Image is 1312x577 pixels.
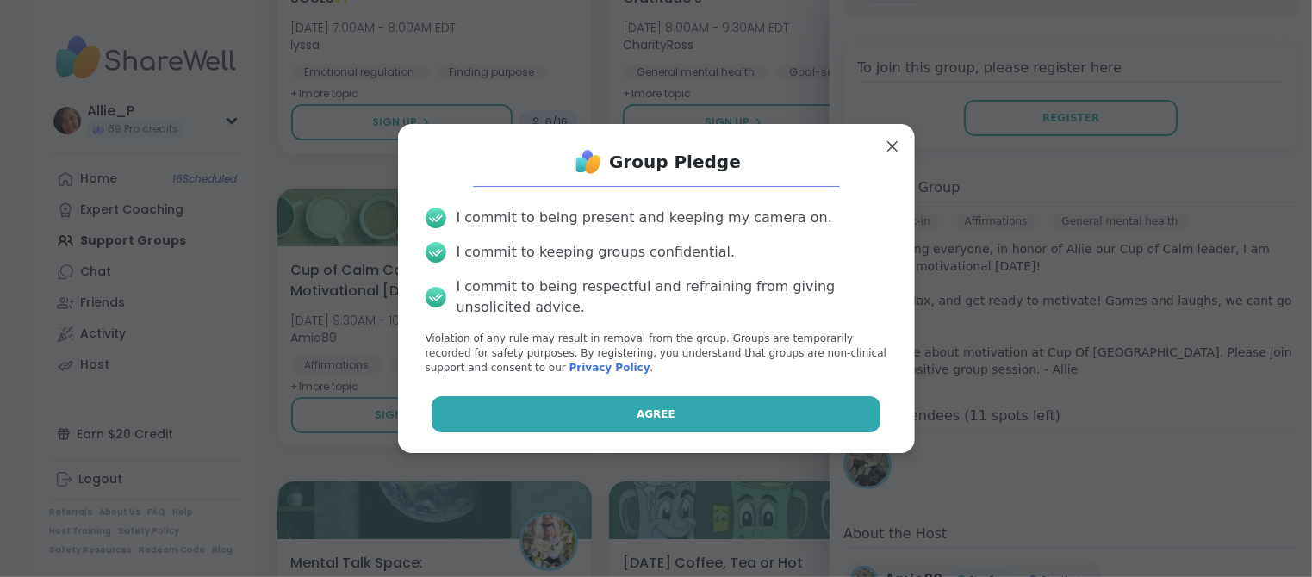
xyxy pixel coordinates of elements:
img: ShareWell Logo [571,145,606,179]
div: I commit to being present and keeping my camera on. [457,208,832,228]
a: Privacy Policy [569,362,650,374]
div: I commit to keeping groups confidential. [457,242,736,263]
p: Violation of any rule may result in removal from the group. Groups are temporarily recorded for s... [426,332,887,375]
div: I commit to being respectful and refraining from giving unsolicited advice. [457,276,887,318]
h1: Group Pledge [609,150,741,174]
span: Agree [637,406,675,422]
button: Agree [432,396,880,432]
